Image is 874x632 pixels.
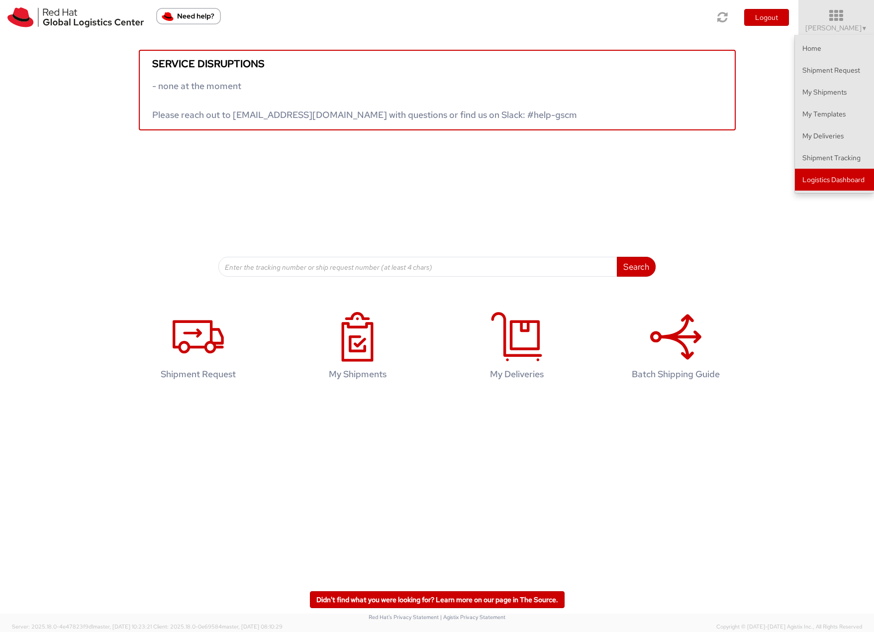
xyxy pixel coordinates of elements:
[617,257,656,277] button: Search
[601,302,751,395] a: Batch Shipping Guide
[795,37,874,59] a: Home
[716,623,862,631] span: Copyright © [DATE]-[DATE] Agistix Inc., All Rights Reserved
[744,9,789,26] button: Logout
[139,50,736,130] a: Service disruptions - none at the moment Please reach out to [EMAIL_ADDRESS][DOMAIN_NAME] with qu...
[310,591,565,608] a: Didn't find what you were looking for? Learn more on our page in The Source.
[12,623,152,630] span: Server: 2025.18.0-4e47823f9d1
[152,58,722,69] h5: Service disruptions
[218,257,617,277] input: Enter the tracking number or ship request number (at least 4 chars)
[442,302,591,395] a: My Deliveries
[134,369,263,379] h4: Shipment Request
[222,623,283,630] span: master, [DATE] 08:10:29
[369,614,439,621] a: Red Hat's Privacy Statement
[795,103,874,125] a: My Templates
[795,169,874,191] a: Logistics Dashboard
[156,8,221,24] button: Need help?
[805,23,868,32] span: [PERSON_NAME]
[612,369,740,379] h4: Batch Shipping Guide
[283,302,432,395] a: My Shipments
[795,147,874,169] a: Shipment Tracking
[7,7,144,27] img: rh-logistics-00dfa346123c4ec078e1.svg
[795,59,874,81] a: Shipment Request
[152,80,577,120] span: - none at the moment Please reach out to [EMAIL_ADDRESS][DOMAIN_NAME] with questions or find us o...
[293,369,422,379] h4: My Shipments
[153,623,283,630] span: Client: 2025.18.0-0e69584
[453,369,581,379] h4: My Deliveries
[795,81,874,103] a: My Shipments
[93,623,152,630] span: master, [DATE] 10:23:21
[862,24,868,32] span: ▼
[795,125,874,147] a: My Deliveries
[124,302,273,395] a: Shipment Request
[440,614,505,621] a: | Agistix Privacy Statement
